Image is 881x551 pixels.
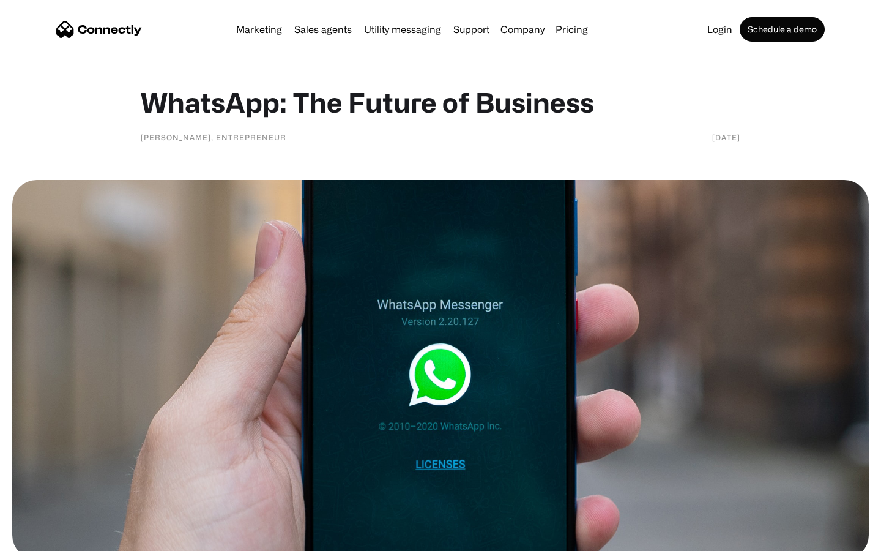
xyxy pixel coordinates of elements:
a: Schedule a demo [740,17,825,42]
a: Login [702,24,737,34]
a: Utility messaging [359,24,446,34]
a: Pricing [551,24,593,34]
a: Marketing [231,24,287,34]
div: Company [500,21,545,38]
h1: WhatsApp: The Future of Business [141,86,740,119]
a: Sales agents [289,24,357,34]
div: [PERSON_NAME], Entrepreneur [141,131,286,143]
ul: Language list [24,530,73,547]
a: Support [448,24,494,34]
div: [DATE] [712,131,740,143]
aside: Language selected: English [12,530,73,547]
